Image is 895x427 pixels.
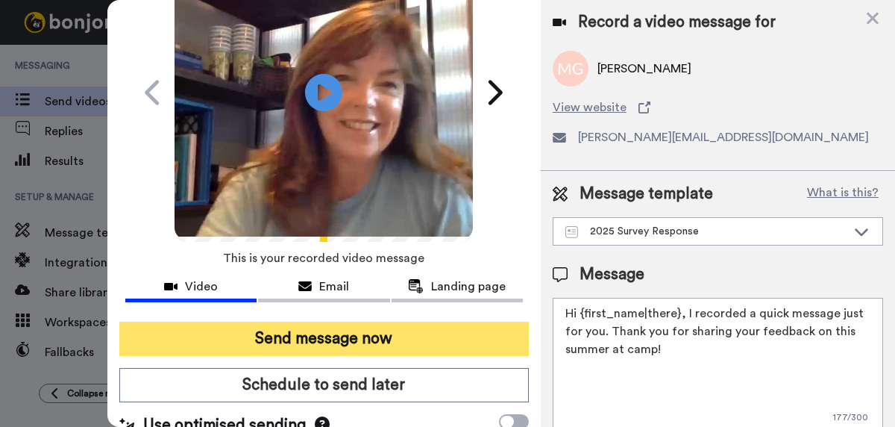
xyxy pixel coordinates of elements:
a: View website [553,99,883,116]
span: Message [580,264,644,286]
button: Schedule to send later [119,368,529,402]
button: What is this? [803,183,883,205]
span: View website [553,99,626,116]
div: 2025 Survey Response [565,224,847,239]
img: Message-temps.svg [565,226,578,238]
button: Send message now [119,322,529,356]
span: Video [185,278,218,296]
span: Landing page [431,278,506,296]
span: [PERSON_NAME][EMAIL_ADDRESS][DOMAIN_NAME] [578,128,869,146]
span: This is your recorded video message [223,242,424,275]
span: Email [319,278,349,296]
span: Message template [580,183,713,205]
